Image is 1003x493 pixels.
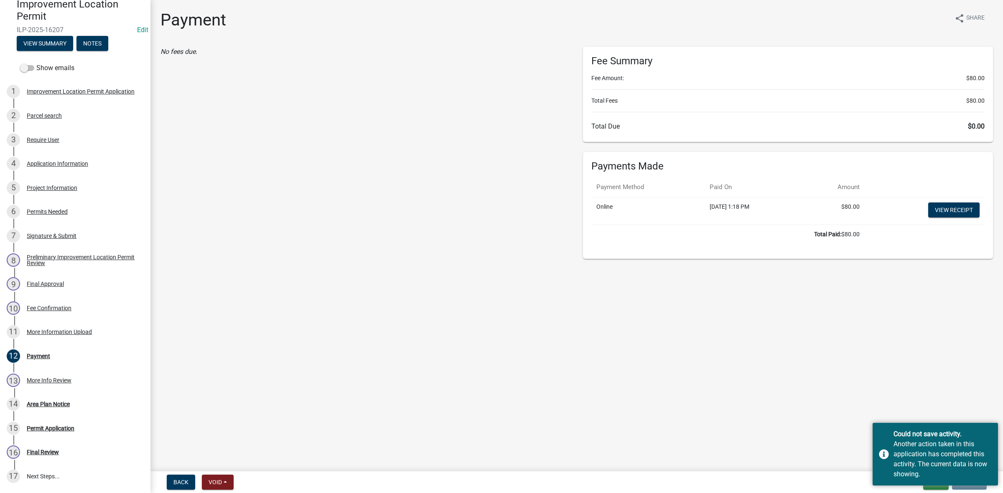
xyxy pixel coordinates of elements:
[27,401,70,407] div: Area Plan Notice
[160,10,226,30] h1: Payment
[591,122,985,130] h6: Total Due
[160,48,197,56] i: No fees due.
[7,445,20,459] div: 16
[7,422,20,435] div: 15
[7,229,20,243] div: 7
[591,197,705,225] td: Online
[27,377,71,383] div: More Info Review
[591,177,705,197] th: Payment Method
[802,197,865,225] td: $80.00
[591,74,985,83] li: Fee Amount:
[27,185,77,191] div: Project Information
[27,281,64,287] div: Final Approval
[76,40,108,47] wm-modal-confirm: Notes
[705,177,802,197] th: Paid On
[966,96,985,105] span: $80.00
[7,157,20,170] div: 4
[7,349,20,363] div: 12
[7,397,20,411] div: 14
[948,10,991,26] button: shareShare
[7,325,20,339] div: 11
[27,233,76,239] div: Signature & Submit
[591,160,985,172] h6: Payments Made
[705,197,802,225] td: [DATE] 1:18 PM
[27,305,71,311] div: Fee Confirmation
[27,254,137,266] div: Preliminary Improvement Location Permit Review
[17,26,134,34] span: ILP-2025-16207
[20,63,74,73] label: Show emails
[591,55,985,67] h6: Fee Summary
[7,277,20,291] div: 9
[27,353,50,359] div: Payment
[7,301,20,315] div: 10
[27,137,59,143] div: Require User
[7,181,20,195] div: 5
[7,253,20,267] div: 8
[7,374,20,387] div: 13
[137,26,148,34] wm-modal-confirm: Edit Application Number
[17,36,73,51] button: View Summary
[27,113,62,119] div: Parcel search
[27,329,92,335] div: More Information Upload
[591,225,865,244] td: $80.00
[167,475,195,490] button: Back
[27,209,68,215] div: Permits Needed
[966,13,985,23] span: Share
[7,109,20,122] div: 2
[27,161,88,167] div: Application Information
[7,85,20,98] div: 1
[894,429,992,439] div: Could not save activity.
[7,470,20,483] div: 17
[814,231,841,238] b: Total Paid:
[802,177,865,197] th: Amount
[928,202,980,217] a: View receipt
[955,13,965,23] i: share
[968,122,985,130] span: $0.00
[137,26,148,34] a: Edit
[173,479,188,485] span: Back
[209,479,222,485] span: Void
[591,96,985,105] li: Total Fees
[76,36,108,51] button: Notes
[27,449,59,455] div: Final Review
[27,425,74,431] div: Permit Application
[17,40,73,47] wm-modal-confirm: Summary
[202,475,234,490] button: Void
[27,88,135,94] div: Improvement Location Permit Application
[966,74,985,83] span: $80.00
[7,133,20,147] div: 3
[894,439,992,479] div: Another action taken in this application has completed this activity. The current data is now sho...
[7,205,20,218] div: 6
